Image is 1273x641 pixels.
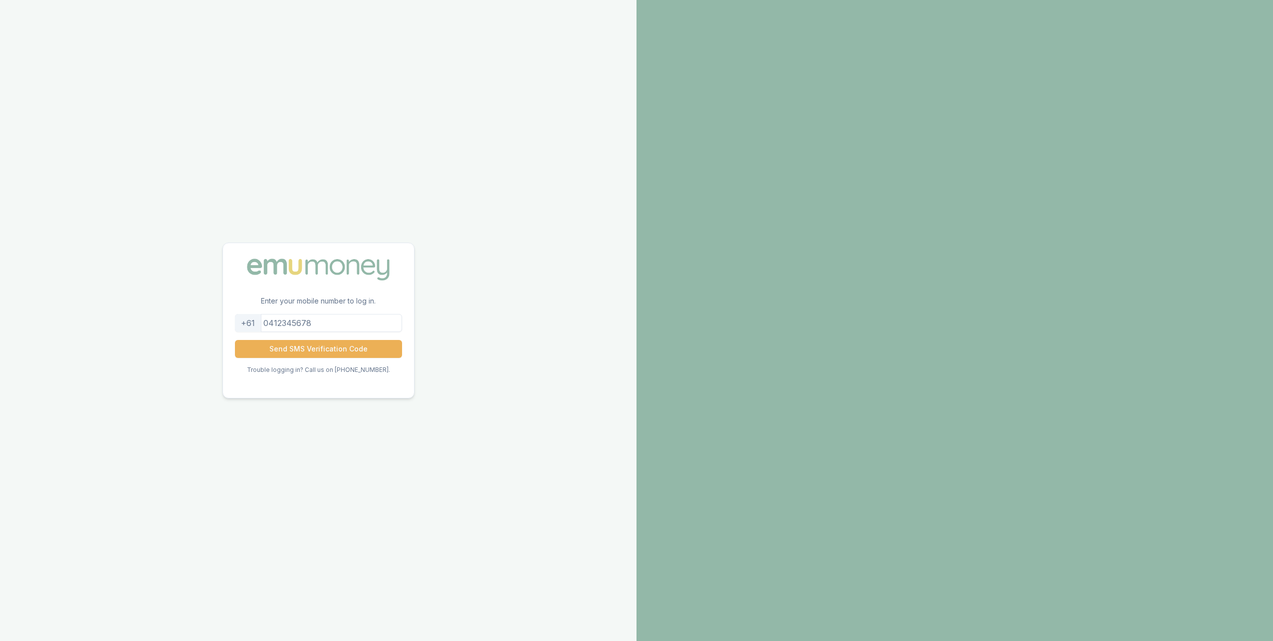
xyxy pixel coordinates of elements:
p: Trouble logging in? Call us on [PHONE_NUMBER]. [247,366,390,374]
p: Enter your mobile number to log in. [223,296,414,314]
div: +61 [235,314,261,332]
button: Send SMS Verification Code [235,340,402,358]
img: Emu Money [243,255,393,284]
input: 0412345678 [235,314,402,332]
